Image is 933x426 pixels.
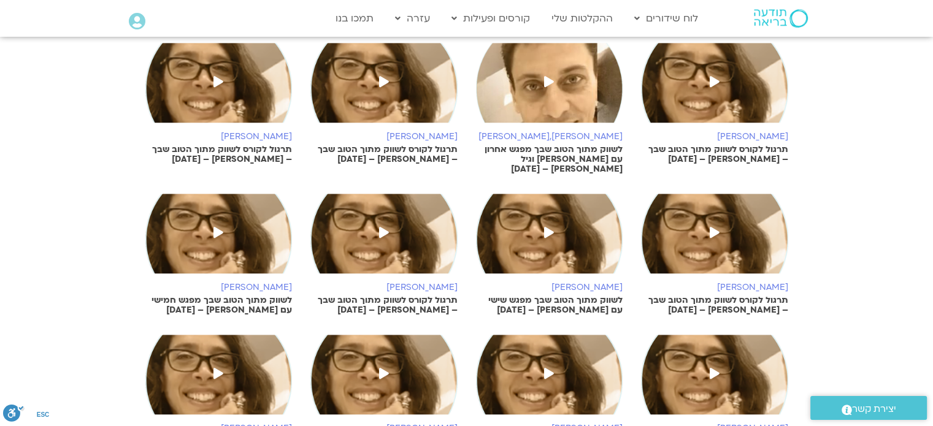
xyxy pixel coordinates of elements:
[476,194,623,286] img: %D7%92%D7%99%D7%9C-%D7%9E%D7%A8%D7%98%D7%A0%D7%A1-%D7%A2%D7%9E%D7%95%D7%93-%D7%9E%D7%A8%D7%A6%D7%...
[310,132,458,142] h6: [PERSON_NAME]
[310,145,458,164] p: תרגול לקורס לשווק מתוך הטוב שבך – [PERSON_NAME] – [DATE]
[628,7,704,30] a: לוח שידורים
[545,7,619,30] a: ההקלטות שלי
[445,7,536,30] a: קורסים ופעילות
[145,283,293,292] h6: [PERSON_NAME]
[476,43,623,174] a: [PERSON_NAME],[PERSON_NAME] לשווק מתוך הטוב שבך מפגש אחרון עם [PERSON_NAME] וגיל [PERSON_NAME] – ...
[641,43,788,164] a: [PERSON_NAME] תרגול לקורס לשווק מתוך הטוב שבך – [PERSON_NAME] – [DATE]
[641,43,788,135] img: %D7%92%D7%99%D7%9C-%D7%9E%D7%A8%D7%98%D7%A0%D7%A1-%D7%A2%D7%9E%D7%95%D7%93-%D7%9E%D7%A8%D7%A6%D7%...
[329,7,380,30] a: תמכו בנו
[310,43,458,135] img: %D7%92%D7%99%D7%9C-%D7%9E%D7%A8%D7%98%D7%A0%D7%A1-%D7%A2%D7%9E%D7%95%D7%93-%D7%9E%D7%A8%D7%A6%D7%...
[310,283,458,292] h6: [PERSON_NAME]
[145,194,293,315] a: [PERSON_NAME] לשווק מתוך הטוב שבך מפגש חמישי עם [PERSON_NAME] – [DATE]
[310,43,458,164] a: [PERSON_NAME] תרגול לקורס לשווק מתוך הטוב שבך – [PERSON_NAME] – [DATE]
[476,145,623,174] p: לשווק מתוך הטוב שבך מפגש אחרון עם [PERSON_NAME] וגיל [PERSON_NAME] – [DATE]
[476,283,623,292] h6: [PERSON_NAME]
[389,7,436,30] a: עזרה
[641,295,788,315] p: תרגול לקורס לשווק מתוך הטוב שבך – [PERSON_NAME] – [DATE]
[641,283,788,292] h6: [PERSON_NAME]
[754,9,808,28] img: תודעה בריאה
[476,295,623,315] p: לשווק מתוך הטוב שבך מפגש שישי עם [PERSON_NAME] – [DATE]
[145,295,293,315] p: לשווק מתוך הטוב שבך מפגש חמישי עם [PERSON_NAME] – [DATE]
[476,194,623,315] a: [PERSON_NAME] לשווק מתוך הטוב שבך מפגש שישי עם [PERSON_NAME] – [DATE]
[145,43,293,135] img: %D7%92%D7%99%D7%9C-%D7%9E%D7%A8%D7%98%D7%A0%D7%A1-%D7%A2%D7%9E%D7%95%D7%93-%D7%9E%D7%A8%D7%A6%D7%...
[641,132,788,142] h6: [PERSON_NAME]
[145,145,293,164] p: תרגול לקורס לשווק מתוך הטוב שבך – [PERSON_NAME] – [DATE]
[145,194,293,286] img: %D7%92%D7%99%D7%9C-%D7%9E%D7%A8%D7%98%D7%A0%D7%A1-%D7%A2%D7%9E%D7%95%D7%93-%D7%9E%D7%A8%D7%A6%D7%...
[310,194,458,286] img: %D7%92%D7%99%D7%9C-%D7%9E%D7%A8%D7%98%D7%A0%D7%A1-%D7%A2%D7%9E%D7%95%D7%93-%D7%9E%D7%A8%D7%A6%D7%...
[852,401,896,417] span: יצירת קשר
[145,43,293,164] a: [PERSON_NAME] תרגול לקורס לשווק מתוך הטוב שבך – [PERSON_NAME] – [DATE]
[310,295,458,315] p: תרגול לקורס לשווק מתוך הטוב שבך – [PERSON_NAME] – [DATE]
[476,43,623,135] img: %D7%A9%D7%9E%D7%99-%D7%90%D7%95%D7%A1%D7%98%D7%A8%D7%95%D7%91%D7%A1%D7%A7%D7%99-%D7%A2%D7%9E%D7%9...
[476,132,623,142] h6: [PERSON_NAME],[PERSON_NAME]
[810,396,927,420] a: יצירת קשר
[310,194,458,315] a: [PERSON_NAME] תרגול לקורס לשווק מתוך הטוב שבך – [PERSON_NAME] – [DATE]
[641,194,788,286] img: %D7%92%D7%99%D7%9C-%D7%9E%D7%A8%D7%98%D7%A0%D7%A1-%D7%A2%D7%9E%D7%95%D7%93-%D7%9E%D7%A8%D7%A6%D7%...
[145,132,293,142] h6: [PERSON_NAME]
[641,145,788,164] p: תרגול לקורס לשווק מתוך הטוב שבך – [PERSON_NAME] – [DATE]
[641,194,788,315] a: [PERSON_NAME] תרגול לקורס לשווק מתוך הטוב שבך – [PERSON_NAME] – [DATE]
